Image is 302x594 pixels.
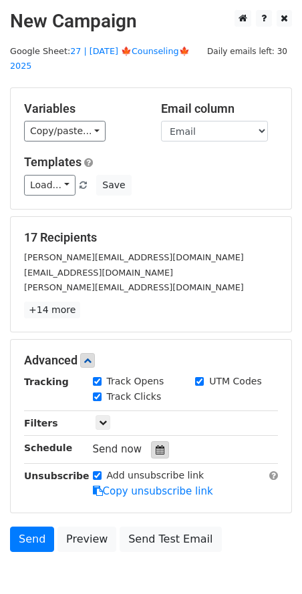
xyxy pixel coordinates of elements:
[24,442,72,453] strong: Schedule
[24,282,244,292] small: [PERSON_NAME][EMAIL_ADDRESS][DOMAIN_NAME]
[120,527,221,552] a: Send Test Email
[24,230,278,245] h5: 17 Recipients
[24,353,278,368] h5: Advanced
[24,252,244,262] small: [PERSON_NAME][EMAIL_ADDRESS][DOMAIN_NAME]
[24,175,75,196] a: Load...
[107,374,164,388] label: Track Opens
[202,44,292,59] span: Daily emails left: 30
[24,376,69,387] strong: Tracking
[24,121,106,141] a: Copy/paste...
[10,46,190,71] small: Google Sheet:
[161,101,278,116] h5: Email column
[10,527,54,552] a: Send
[24,302,80,318] a: +14 more
[24,268,173,278] small: [EMAIL_ADDRESS][DOMAIN_NAME]
[202,46,292,56] a: Daily emails left: 30
[24,418,58,428] strong: Filters
[107,469,204,483] label: Add unsubscribe link
[107,390,162,404] label: Track Clicks
[57,527,116,552] a: Preview
[24,155,82,169] a: Templates
[96,175,131,196] button: Save
[93,485,213,497] a: Copy unsubscribe link
[235,530,302,594] iframe: Chat Widget
[93,443,142,455] span: Send now
[24,471,90,481] strong: Unsubscribe
[24,101,141,116] h5: Variables
[209,374,261,388] label: UTM Codes
[10,46,190,71] a: 27 | [DATE] 🍁Counseling🍁 2025
[10,10,292,33] h2: New Campaign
